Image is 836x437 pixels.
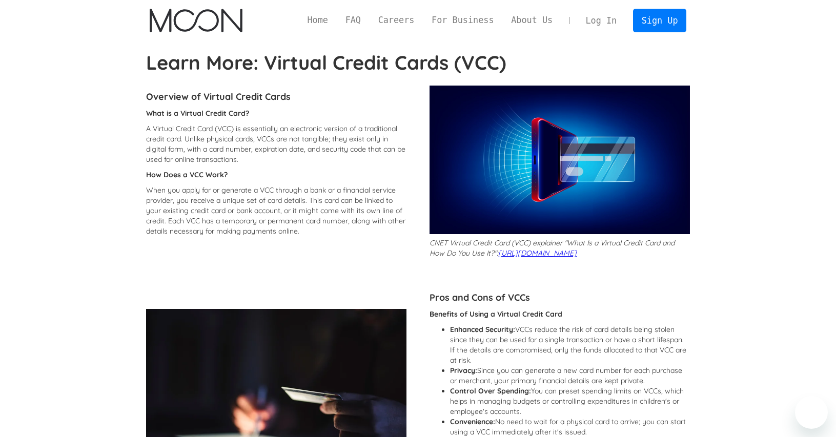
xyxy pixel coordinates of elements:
[430,238,690,258] p: CNET Virtual Credit Card (VCC) explainer "What Is a Virtual Credit Card and How Do You Use It?":
[450,417,495,426] strong: Convenience:
[146,185,406,236] p: When you apply for or generate a VCC through a bank or a financial service provider, you receive ...
[450,366,477,375] strong: Privacy:
[370,14,423,27] a: Careers
[450,417,690,437] li: No need to wait for a physical card to arrive; you can start using a VCC immediately after it's i...
[337,14,370,27] a: FAQ
[299,14,337,27] a: Home
[146,123,406,164] p: A Virtual Credit Card (VCC) is essentially an electronic version of a traditional credit card. Un...
[498,248,577,258] a: [URL][DOMAIN_NAME]
[150,9,242,32] img: Moon Logo
[502,14,561,27] a: About Us
[633,9,686,32] a: Sign Up
[450,324,690,365] li: VCCs reduce the risk of card details being stolen since they can be used for a single transaction...
[450,386,531,396] strong: Control Over Spending:
[430,309,562,319] strong: Benefits of Using a Virtual Credit Card
[577,9,625,32] a: Log In
[150,9,242,32] a: home
[146,50,506,75] strong: Learn More: Virtual Credit Cards (VCC)
[146,109,249,118] strong: What is a Virtual Credit Card?
[450,365,690,386] li: Since you can generate a new card number for each purchase or merchant, your primary financial de...
[423,14,502,27] a: For Business
[430,292,690,304] h4: Pros and Cons of VCCs
[795,396,828,429] iframe: Button to launch messaging window
[450,386,690,417] li: You can preset spending limits on VCCs, which helps in managing budgets or controlling expenditur...
[146,91,406,103] h4: Overview of Virtual Credit Cards
[146,170,228,179] strong: How Does a VCC Work?
[450,325,515,334] strong: Enhanced Security:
